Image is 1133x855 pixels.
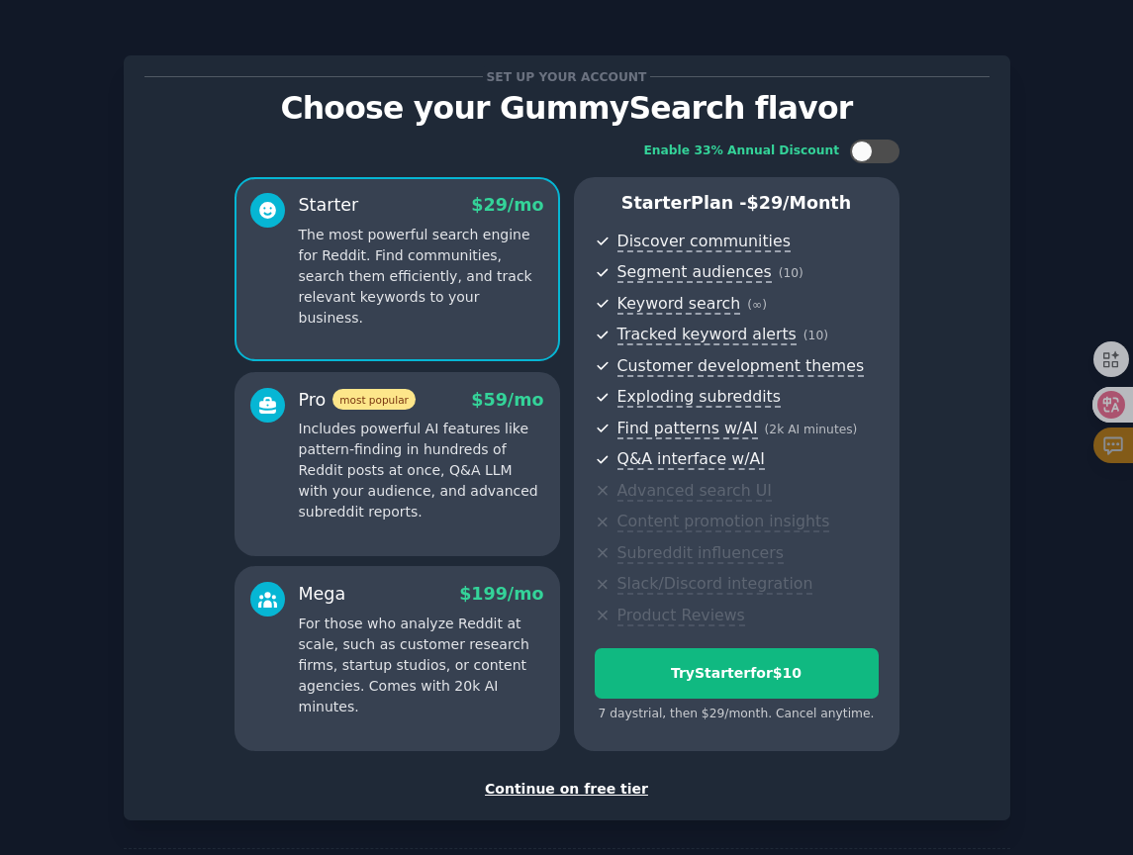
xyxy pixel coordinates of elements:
span: Exploding subreddits [617,387,781,408]
span: Product Reviews [617,606,745,626]
span: Customer development themes [617,356,865,377]
span: ( 10 ) [803,329,828,342]
span: $ 199 /mo [459,584,543,604]
div: Pro [299,388,416,413]
p: Choose your GummySearch flavor [144,91,990,126]
span: Find patterns w/AI [617,419,758,439]
span: $ 59 /mo [471,390,543,410]
div: Starter [299,193,359,218]
span: $ 29 /month [747,193,852,213]
span: ( 2k AI minutes ) [765,423,858,436]
span: Slack/Discord integration [617,574,813,595]
span: Discover communities [617,232,791,252]
span: Tracked keyword alerts [617,325,797,345]
div: Mega [299,582,346,607]
p: Includes powerful AI features like pattern-finding in hundreds of Reddit posts at once, Q&A LLM w... [299,419,544,522]
span: Set up your account [483,66,650,87]
div: Continue on free tier [144,779,990,800]
span: Advanced search UI [617,481,772,502]
button: TryStarterfor$10 [595,648,879,699]
p: The most powerful search engine for Reddit. Find communities, search them efficiently, and track ... [299,225,544,329]
div: 7 days trial, then $ 29 /month . Cancel anytime. [595,706,879,723]
span: ( 10 ) [779,266,803,280]
div: Try Starter for $10 [596,663,878,684]
div: Enable 33% Annual Discount [644,142,840,160]
span: Segment audiences [617,262,772,283]
p: For those who analyze Reddit at scale, such as customer research firms, startup studios, or conte... [299,614,544,717]
p: Starter Plan - [595,191,879,216]
span: most popular [332,389,416,410]
span: ( ∞ ) [747,298,767,312]
span: Subreddit influencers [617,543,784,564]
span: Q&A interface w/AI [617,449,765,470]
span: $ 29 /mo [471,195,543,215]
span: Content promotion insights [617,512,830,532]
span: Keyword search [617,294,741,315]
